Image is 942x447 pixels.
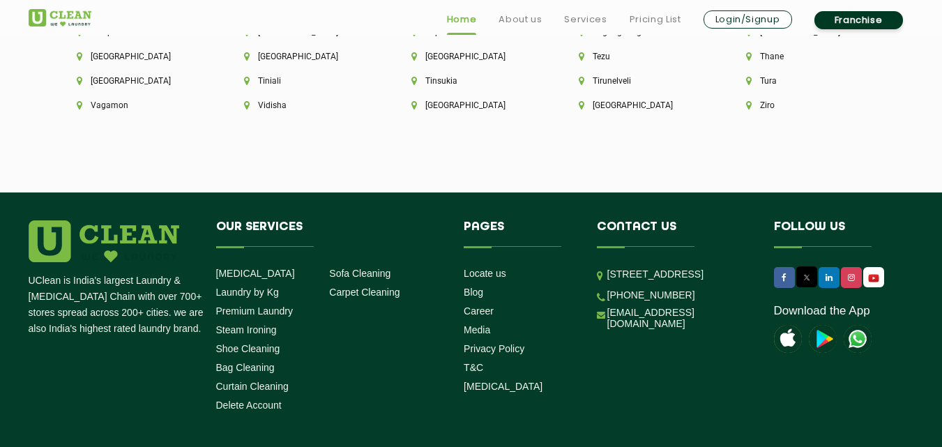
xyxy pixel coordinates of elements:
li: [GEOGRAPHIC_DATA] [244,52,364,61]
a: [MEDICAL_DATA] [216,268,295,279]
a: Blog [464,287,483,298]
h4: Follow us [774,220,897,247]
li: [GEOGRAPHIC_DATA] [579,100,699,110]
a: Pricing List [630,11,681,28]
a: Premium Laundry [216,305,294,317]
h4: Our Services [216,220,443,247]
img: apple-icon.png [774,325,802,353]
li: Vidisha [244,100,364,110]
img: UClean Laundry and Dry Cleaning [865,271,883,285]
a: Sofa Cleaning [329,268,390,279]
a: Steam Ironing [216,324,277,335]
h4: Contact us [597,220,753,247]
a: Home [447,11,477,28]
a: Download the App [774,304,870,318]
li: Thane [746,52,866,61]
a: [MEDICAL_DATA] [464,381,542,392]
li: Tezu [579,52,699,61]
h4: Pages [464,220,576,247]
a: [PHONE_NUMBER] [607,289,695,301]
a: Laundry by Kg [216,287,279,298]
li: [GEOGRAPHIC_DATA] [411,100,531,110]
li: [GEOGRAPHIC_DATA] [77,52,197,61]
a: Franchise [814,11,903,29]
li: [GEOGRAPHIC_DATA] [77,76,197,86]
li: Ziro [746,100,866,110]
a: About us [499,11,542,28]
img: UClean Laundry and Dry Cleaning [844,325,872,353]
a: Shoe Cleaning [216,343,280,354]
p: UClean is India's largest Laundry & [MEDICAL_DATA] Chain with over 700+ stores spread across 200+... [29,273,206,337]
a: Locate us [464,268,506,279]
a: Career [464,305,494,317]
img: playstoreicon.png [809,325,837,353]
a: Login/Signup [704,10,792,29]
li: Tinsukia [411,76,531,86]
li: Vagamon [77,100,197,110]
a: [EMAIL_ADDRESS][DOMAIN_NAME] [607,307,753,329]
a: Services [564,11,607,28]
a: T&C [464,362,483,373]
img: UClean Laundry and Dry Cleaning [29,9,91,26]
a: Curtain Cleaning [216,381,289,392]
p: [STREET_ADDRESS] [607,266,753,282]
a: Delete Account [216,400,282,411]
li: [GEOGRAPHIC_DATA] [411,52,531,61]
a: Media [464,324,490,335]
li: Tura [746,76,866,86]
a: Carpet Cleaning [329,287,400,298]
li: Tiniali [244,76,364,86]
a: Bag Cleaning [216,362,275,373]
a: Privacy Policy [464,343,524,354]
li: Tirunelveli [579,76,699,86]
img: logo.png [29,220,179,262]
